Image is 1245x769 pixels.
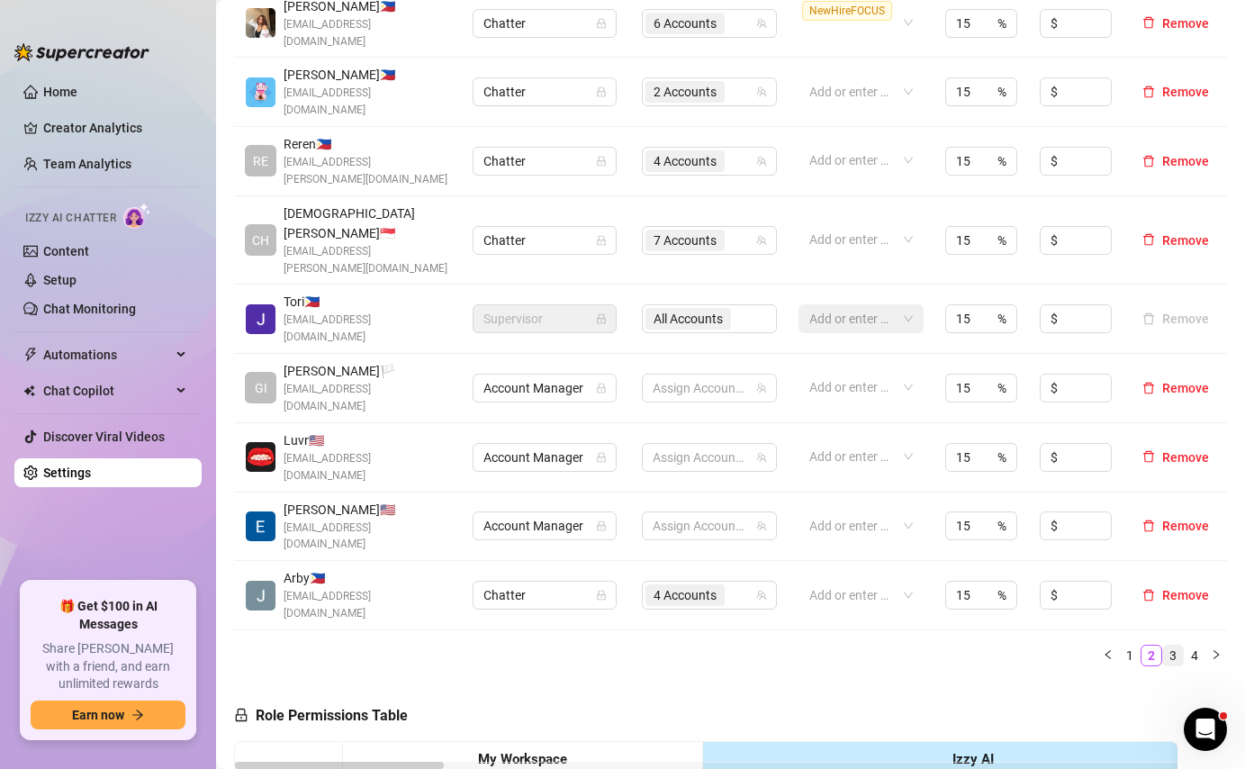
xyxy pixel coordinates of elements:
img: Arby [246,581,275,611]
span: Remove [1162,450,1209,465]
span: 4 Accounts [654,585,717,605]
span: team [756,156,767,167]
span: 7 Accounts [654,231,717,250]
span: delete [1142,450,1155,463]
span: team [756,452,767,463]
span: [EMAIL_ADDRESS][DOMAIN_NAME] [284,588,451,622]
span: [EMAIL_ADDRESS][PERSON_NAME][DOMAIN_NAME] [284,243,451,277]
button: Remove [1135,150,1216,172]
span: Remove [1162,519,1209,533]
span: Reren 🇵🇭 [284,134,451,154]
li: 1 [1119,645,1141,666]
span: 2 Accounts [654,82,717,102]
span: 2 Accounts [645,81,725,103]
a: Chat Monitoring [43,302,136,316]
a: 3 [1163,646,1183,665]
span: [EMAIL_ADDRESS][DOMAIN_NAME] [284,312,451,346]
a: Setup [43,273,77,287]
a: Content [43,244,89,258]
strong: My Workspace [478,751,567,767]
span: team [756,18,767,29]
span: delete [1142,382,1155,394]
span: 4 Accounts [645,584,725,606]
button: Remove [1135,515,1216,537]
span: Chatter [483,148,606,175]
span: delete [1142,589,1155,602]
span: Remove [1162,233,1209,248]
a: Team Analytics [43,157,131,171]
img: Tori [246,304,275,334]
a: 2 [1141,646,1161,665]
button: Remove [1135,447,1216,468]
span: [EMAIL_ADDRESS][PERSON_NAME][DOMAIN_NAME] [284,154,451,188]
span: [EMAIL_ADDRESS][DOMAIN_NAME] [284,16,451,50]
img: Chat Copilot [23,384,35,397]
span: Account Manager [483,444,606,471]
span: [PERSON_NAME] 🇵🇭 [284,65,451,85]
span: team [756,235,767,246]
span: arrow-right [131,709,144,721]
span: right [1211,649,1222,660]
span: delete [1142,520,1155,532]
span: Remove [1162,16,1209,31]
img: Luvr [246,442,275,472]
button: Remove [1135,308,1216,330]
button: right [1205,645,1227,666]
a: Settings [43,466,91,480]
span: Arby 🇵🇭 [284,568,451,588]
a: Home [43,85,77,99]
span: lock [596,452,607,463]
button: Remove [1135,377,1216,399]
span: lock [596,313,607,324]
span: lock [596,520,607,531]
span: Chatter [483,227,606,254]
span: Account Manager [483,512,606,539]
span: team [756,520,767,531]
li: 3 [1162,645,1184,666]
img: AI Chatter [123,203,151,229]
span: Remove [1162,588,1209,602]
span: delete [1142,86,1155,98]
span: Share [PERSON_NAME] with a friend, and earn unlimited rewards [31,640,185,693]
span: [EMAIL_ADDRESS][DOMAIN_NAME] [284,381,451,415]
span: team [756,86,767,97]
img: yen mejica [246,77,275,107]
span: lock [596,18,607,29]
a: 1 [1120,646,1140,665]
li: 4 [1184,645,1205,666]
span: [DEMOGRAPHIC_DATA][PERSON_NAME] 🇸🇬 [284,204,451,243]
span: Luvr 🇺🇸 [284,430,451,450]
span: [EMAIL_ADDRESS][DOMAIN_NAME] [284,520,451,554]
img: logo-BBDzfeDw.svg [14,43,149,61]
a: 4 [1185,646,1204,665]
span: thunderbolt [23,348,38,362]
span: Remove [1162,85,1209,99]
span: 7 Accounts [645,230,725,251]
span: CH [252,231,269,250]
span: Chatter [483,582,606,609]
span: Remove [1162,154,1209,168]
span: team [756,590,767,601]
span: Account Manager [483,375,606,402]
span: team [756,383,767,394]
iframe: Intercom live chat [1184,708,1227,751]
span: delete [1142,16,1155,29]
span: lock [596,383,607,394]
span: 6 Accounts [645,13,725,34]
span: Earn now [72,708,124,722]
a: Creator Analytics [43,113,187,142]
span: Remove [1162,381,1209,395]
span: [EMAIL_ADDRESS][DOMAIN_NAME] [284,450,451,484]
button: Earn nowarrow-right [31,701,185,729]
button: Remove [1135,584,1216,606]
span: GI [255,378,267,398]
span: lock [596,156,607,167]
img: Evan L [246,511,275,541]
a: Discover Viral Videos [43,430,165,444]
span: delete [1142,155,1155,167]
button: Remove [1135,81,1216,103]
span: [PERSON_NAME] 🏳️ [284,361,451,381]
span: 4 Accounts [645,150,725,172]
li: Next Page [1205,645,1227,666]
span: 6 Accounts [654,14,717,33]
